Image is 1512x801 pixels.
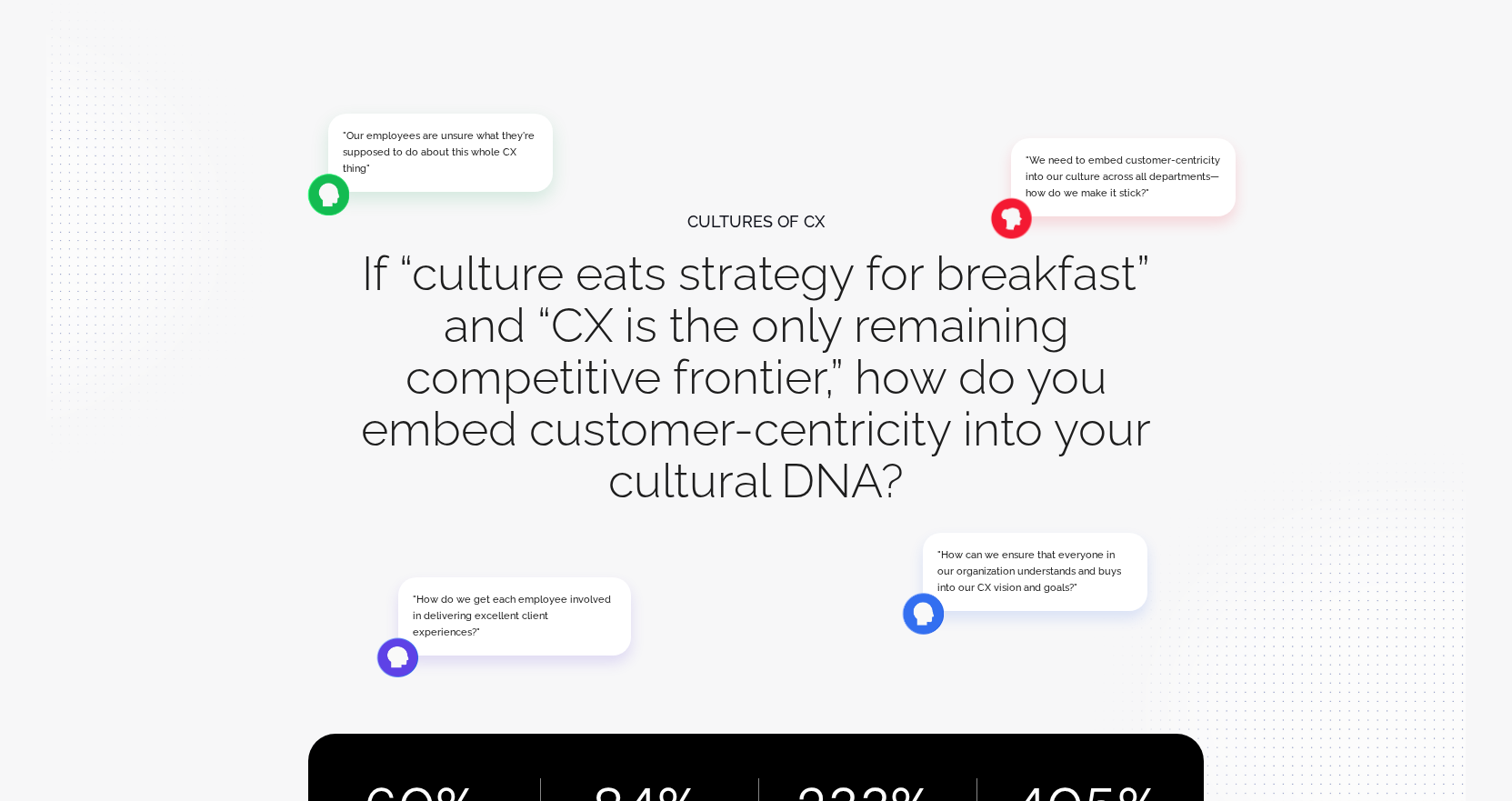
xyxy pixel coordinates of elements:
div: CULTURES of CX [687,195,825,247]
div: "We need to embed customer-centricity into our culture across all departments—how do we make it s... [1026,153,1221,202]
div: "Our employees are unsure what they're supposed to do about this whole CX thing" [343,128,538,177]
div: "How can we ensure that everyone in our organization understands and buys into our CX vision and ... [937,547,1133,596]
h1: If “culture eats strategy for breakfast” and “CX is the only remaining competitive frontier,” how... [343,247,1170,506]
div: "How do we get each employee involved in delivering excellent client experiences?" [413,592,616,641]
